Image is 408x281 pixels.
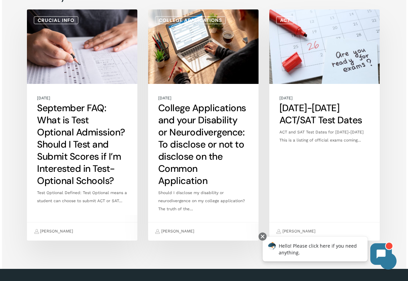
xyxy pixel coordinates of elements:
a: [PERSON_NAME] [276,226,315,237]
iframe: Chatbot [256,231,399,272]
a: Crucial Info [34,16,78,24]
a: ACT [276,16,294,24]
a: [PERSON_NAME] [155,226,194,237]
a: [PERSON_NAME] [34,226,73,237]
a: College Applications [155,16,226,24]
